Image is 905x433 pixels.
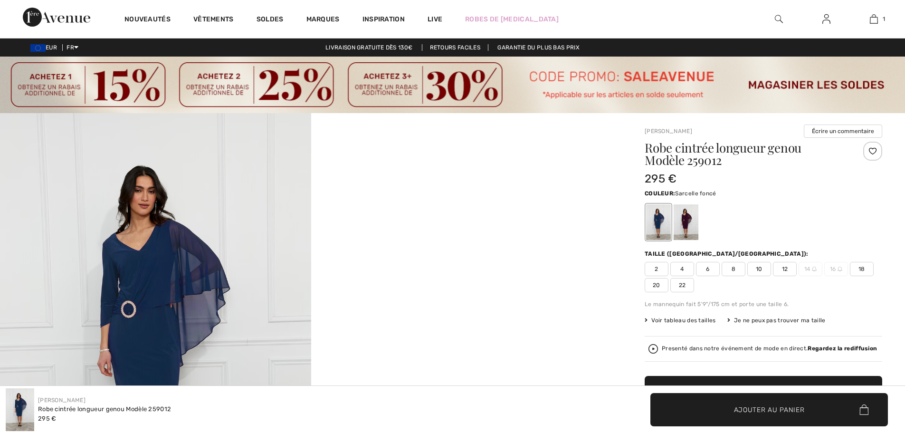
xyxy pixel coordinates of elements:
span: Ajouter au panier [734,404,805,414]
img: recherche [775,13,783,25]
a: Vêtements [193,15,234,25]
span: 295 € [38,415,57,422]
a: [PERSON_NAME] [38,397,86,404]
span: 4 [670,262,694,276]
div: Sarcelle foncé [646,204,671,240]
img: Robe Cintr&eacute;e Longueur Genou mod&egrave;le 259012 [6,388,34,431]
img: Euro [30,44,46,52]
a: Livraison gratuite dès 130€ [318,44,420,51]
strong: Regardez la rediffusion [808,345,877,352]
span: 16 [824,262,848,276]
div: Robe cintrée longueur genou Modèle 259012 [38,404,171,414]
h1: Robe cintrée longueur genou Modèle 259012 [645,142,843,166]
span: 18 [850,262,874,276]
a: Garantie du plus bas prix [490,44,587,51]
div: Le mannequin fait 5'9"/175 cm et porte une taille 6. [645,300,882,308]
img: ring-m.svg [812,267,817,271]
span: 8 [722,262,745,276]
button: Ajouter au panier [650,393,888,426]
span: Couleur: [645,190,675,197]
img: Bag.svg [859,404,868,415]
a: Retours faciles [422,44,489,51]
span: Inspiration [362,15,405,25]
div: Presenté dans notre événement de mode en direct. [662,346,877,352]
button: Ajouter au panier [645,376,882,409]
a: Soldes [257,15,284,25]
span: 10 [747,262,771,276]
span: 12 [773,262,797,276]
span: 20 [645,278,668,292]
div: Taille ([GEOGRAPHIC_DATA]/[GEOGRAPHIC_DATA]): [645,250,810,258]
img: 1ère Avenue [23,8,90,27]
img: Regardez la rediffusion [648,344,658,354]
iframe: Ouvre un widget dans lequel vous pouvez trouver plus d’informations [845,362,895,385]
a: Robes de [MEDICAL_DATA] [465,14,559,24]
span: Sarcelle foncé [675,190,716,197]
span: 14 [799,262,822,276]
button: Écrire un commentaire [804,125,882,138]
div: Je ne peux pas trouver ma taille [727,316,826,325]
a: Nouveautés [124,15,171,25]
span: Voir tableau des tailles [645,316,716,325]
span: FR [67,44,78,51]
span: 6 [696,262,720,276]
span: 22 [670,278,694,292]
img: Mon panier [870,13,878,25]
span: 2 [645,262,668,276]
a: Se connecter [815,13,838,25]
span: 295 € [645,172,677,185]
a: [PERSON_NAME] [645,128,692,135]
span: EUR [30,44,61,51]
img: ring-m.svg [838,267,842,271]
a: 1 [850,13,897,25]
a: Marques [306,15,340,25]
div: Deep plum [674,204,698,240]
a: Live [428,14,442,24]
span: 1 [883,15,885,23]
img: Mes infos [822,13,830,25]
